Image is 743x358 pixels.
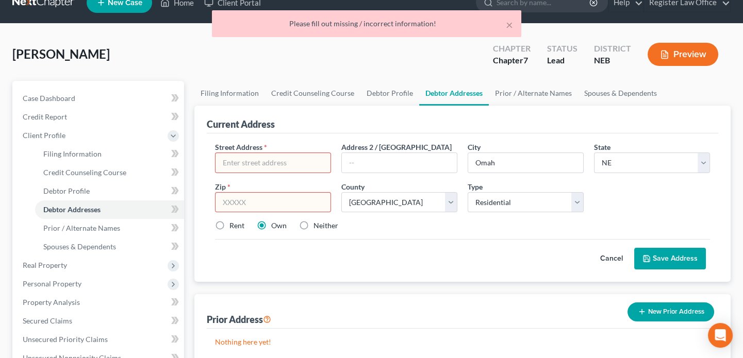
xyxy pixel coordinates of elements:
span: Case Dashboard [23,94,75,103]
span: Real Property [23,261,67,269]
span: Credit Report [23,112,67,121]
div: District [594,43,631,55]
a: Debtor Profile [360,81,419,106]
span: Unsecured Priority Claims [23,335,108,344]
span: Debtor Profile [43,186,90,195]
a: Credit Report [14,108,184,126]
div: NEB [594,55,631,66]
a: Prior / Alternate Names [35,219,184,237]
a: Filing Information [35,145,184,163]
p: Nothing here yet! [215,337,710,347]
a: Prior / Alternate Names [489,81,578,106]
div: Chapter [493,43,531,55]
button: × [506,19,513,31]
button: Preview [648,43,718,66]
input: -- [342,153,457,173]
span: County [341,182,365,191]
a: Secured Claims [14,312,184,330]
div: Please fill out missing / incorrect information! [220,19,513,29]
input: Enter city... [468,153,583,173]
div: Status [547,43,577,55]
span: Filing Information [43,149,102,158]
span: Zip [215,182,226,191]
span: City [468,143,481,151]
a: Debtor Addresses [419,81,489,106]
span: State [594,143,610,151]
a: Spouses & Dependents [35,237,184,256]
label: Type [468,181,483,192]
a: Unsecured Priority Claims [14,330,184,349]
label: Neither [313,220,338,231]
span: Personal Property [23,279,81,288]
a: Debtor Profile [35,182,184,200]
span: Spouses & Dependents [43,242,116,251]
span: Prior / Alternate Names [43,224,120,232]
input: XXXXX [215,192,331,213]
button: Save Address [634,248,706,269]
label: Rent [229,220,244,231]
span: Street Address [215,143,262,151]
span: [PERSON_NAME] [12,46,110,61]
a: Debtor Addresses [35,200,184,219]
div: Chapter [493,55,531,66]
a: Credit Counseling Course [35,163,184,182]
span: 7 [523,55,528,65]
div: Lead [547,55,577,66]
div: Prior Address [207,313,271,326]
span: Secured Claims [23,316,72,325]
span: Property Analysis [23,298,80,306]
a: Credit Counseling Course [265,81,360,106]
span: Client Profile [23,131,65,140]
input: Enter street address [216,153,331,173]
a: Property Analysis [14,293,184,312]
button: Cancel [589,248,634,269]
button: New Prior Address [628,302,714,321]
a: Filing Information [194,81,265,106]
label: Own [271,220,287,231]
a: Case Dashboard [14,89,184,108]
span: Credit Counseling Course [43,168,126,177]
span: Debtor Addresses [43,205,101,214]
a: Spouses & Dependents [578,81,663,106]
label: Address 2 / [GEOGRAPHIC_DATA] [341,142,452,152]
div: Current Address [207,118,275,130]
div: Open Intercom Messenger [708,323,733,348]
